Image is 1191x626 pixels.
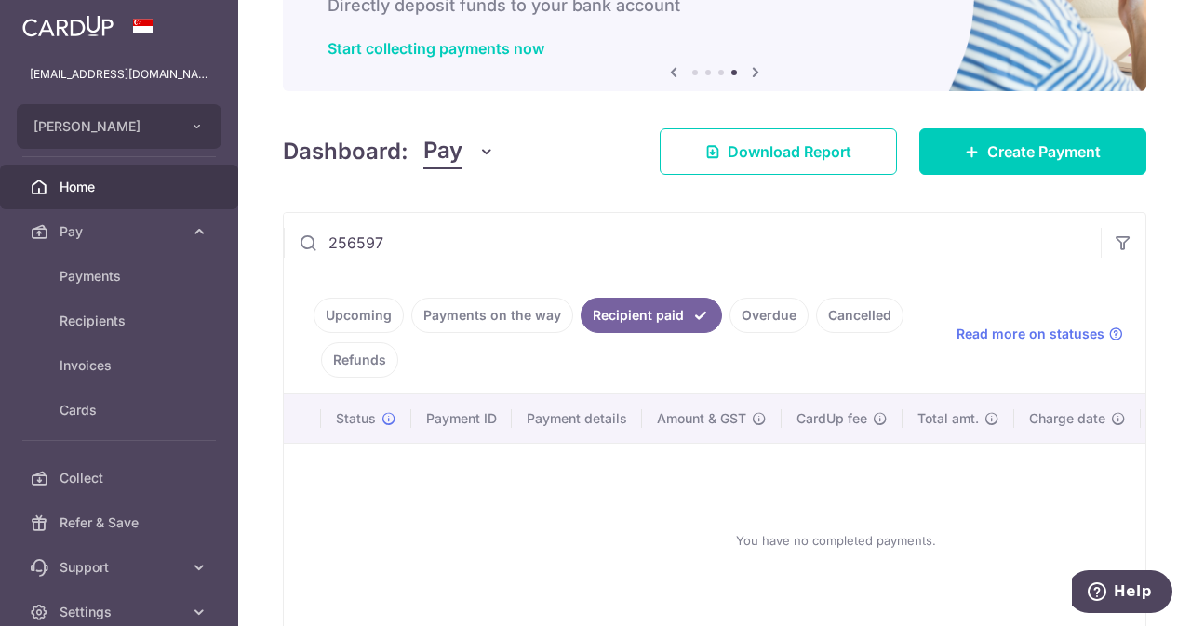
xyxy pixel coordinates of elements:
button: [PERSON_NAME] [17,104,221,149]
span: Cards [60,401,182,420]
span: Refer & Save [60,513,182,532]
a: Refunds [321,342,398,378]
span: Create Payment [987,140,1101,163]
span: Recipients [60,312,182,330]
a: Read more on statuses [957,325,1123,343]
span: Settings [60,603,182,621]
span: CardUp fee [796,409,867,428]
span: Pay [60,222,182,241]
span: Support [60,558,182,577]
iframe: Opens a widget where you can find more information [1072,570,1172,617]
span: Payments [60,267,182,286]
span: Status [336,409,376,428]
a: Create Payment [919,128,1146,175]
th: Payment details [512,394,642,443]
span: [PERSON_NAME] [33,117,171,136]
h4: Dashboard: [283,135,408,168]
th: Payment ID [411,394,512,443]
input: Search by recipient name, payment id or reference [284,213,1101,273]
a: Upcoming [314,298,404,333]
a: Download Report [660,128,897,175]
span: Charge date [1029,409,1105,428]
span: Total amt. [917,409,979,428]
span: Read more on statuses [957,325,1104,343]
span: Home [60,178,182,196]
img: CardUp [22,15,114,37]
a: Payments on the way [411,298,573,333]
span: Collect [60,469,182,487]
a: Start collecting payments now [328,39,544,58]
span: Amount & GST [657,409,746,428]
a: Recipient paid [581,298,722,333]
a: Overdue [729,298,809,333]
p: [EMAIL_ADDRESS][DOMAIN_NAME] [30,65,208,84]
span: Invoices [60,356,182,375]
span: Pay [423,134,462,169]
button: Pay [423,134,495,169]
a: Cancelled [816,298,903,333]
span: Download Report [728,140,851,163]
